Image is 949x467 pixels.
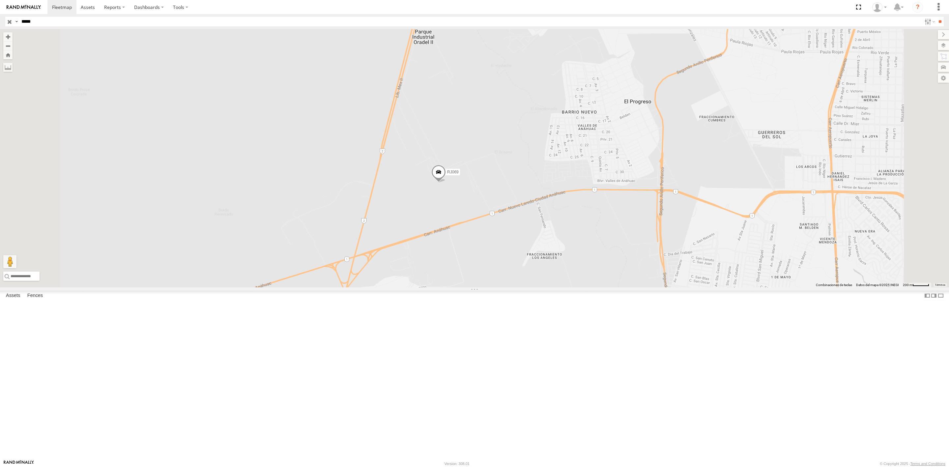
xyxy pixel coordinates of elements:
button: Zoom out [3,41,13,50]
label: Search Filter Options [922,17,936,26]
a: Términos (se abre en una nueva pestaña) [935,284,945,286]
button: Escala del mapa: 200 m por 47 píxeles [901,283,931,287]
label: Fences [24,291,46,300]
label: Map Settings [938,73,949,83]
img: rand-logo.svg [7,5,41,10]
label: Dock Summary Table to the Right [931,291,937,300]
label: Dock Summary Table to the Left [924,291,931,300]
div: © Copyright 2025 - [880,462,945,466]
label: Search Query [14,17,19,26]
span: RJ069 [447,170,459,175]
label: Assets [3,291,23,300]
button: Zoom in [3,32,13,41]
div: Version: 308.01 [445,462,470,466]
button: Zoom Home [3,50,13,59]
button: Arrastra al hombrecito al mapa para abrir Street View [3,255,16,268]
span: Datos del mapa ©2025 INEGI [856,283,899,287]
i: ? [912,2,923,13]
label: Hide Summary Table [937,291,944,300]
a: Visit our Website [4,460,34,467]
div: Josue Jimenez [870,2,889,12]
a: Terms and Conditions [910,462,945,466]
button: Combinaciones de teclas [816,283,852,287]
span: 200 m [903,283,912,287]
label: Measure [3,63,13,72]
